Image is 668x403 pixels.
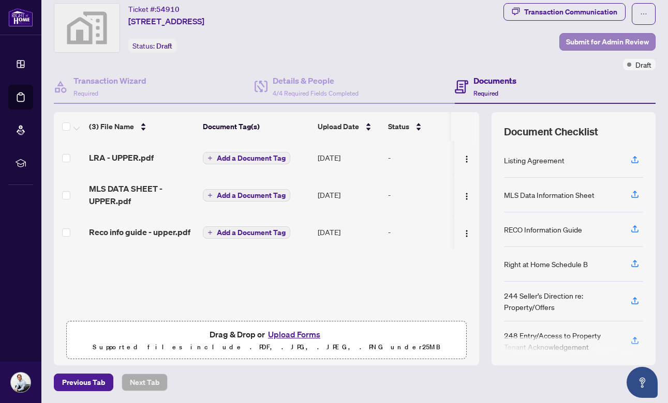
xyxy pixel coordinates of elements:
span: ellipsis [640,10,647,18]
div: - [388,189,468,200]
img: logo [8,8,33,27]
span: Draft [156,41,172,51]
td: [DATE] [314,215,384,249]
button: Add a Document Tag [203,226,290,239]
span: 4/4 Required Fields Completed [273,89,359,97]
div: 248 Entry/Access to Property Tenant Acknowledgement [504,330,618,352]
div: 244 Seller’s Direction re: Property/Offers [504,290,618,313]
th: Document Tag(s) [199,112,314,141]
button: Logo [458,149,475,166]
span: Previous Tab [62,374,105,391]
td: [DATE] [314,141,384,174]
span: Document Checklist [504,125,598,139]
h4: Transaction Wizard [73,74,146,87]
div: Right at Home Schedule B [504,258,588,270]
span: Drag & Drop orUpload FormsSupported files include .PDF, .JPG, .JPEG, .PNG under25MB [67,321,466,360]
span: LRA - UPPER.pdf [89,151,154,164]
button: Add a Document Tag [203,189,290,202]
button: Add a Document Tag [203,152,290,164]
button: Upload Forms [265,328,323,341]
span: Status [388,121,409,132]
div: MLS Data Information Sheet [504,189,595,200]
span: [STREET_ADDRESS] [128,15,204,27]
span: Draft [635,59,651,70]
span: plus [207,230,213,235]
span: MLS DATA SHEET - UPPER.pdf [89,182,195,207]
span: Add a Document Tag [217,192,286,199]
img: Logo [463,155,471,163]
h4: Details & People [273,74,359,87]
span: 54910 [156,5,180,14]
span: Reco info guide - upper.pdf [89,226,190,238]
p: Supported files include .PDF, .JPG, .JPEG, .PNG under 25 MB [73,341,460,353]
span: plus [207,193,213,198]
button: Logo [458,187,475,203]
img: svg%3e [54,4,120,52]
button: Next Tab [122,374,168,391]
span: Upload Date [318,121,359,132]
div: Status: [128,39,176,53]
img: Profile Icon [11,373,31,392]
span: Add a Document Tag [217,229,286,236]
button: Add a Document Tag [203,226,290,239]
div: - [388,226,468,238]
span: Add a Document Tag [217,154,286,162]
div: Transaction Communication [524,4,617,20]
span: Drag & Drop or [210,328,323,341]
span: Submit for Admin Review [566,34,649,50]
th: Upload Date [314,112,384,141]
div: Listing Agreement [504,154,565,166]
div: - [388,152,468,163]
button: Submit for Admin Review [559,33,656,51]
button: Transaction Communication [503,3,626,21]
div: RECO Information Guide [504,224,582,235]
span: (3) File Name [89,121,134,132]
button: Previous Tab [54,374,113,391]
button: Add a Document Tag [203,151,290,165]
span: plus [207,156,213,161]
div: Ticket #: [128,3,180,15]
th: Status [384,112,472,141]
button: Logo [458,224,475,240]
img: Logo [463,229,471,238]
h4: Documents [473,74,516,87]
span: Required [73,89,98,97]
button: Open asap [627,367,658,398]
img: Logo [463,192,471,200]
span: Required [473,89,498,97]
td: [DATE] [314,174,384,215]
th: (3) File Name [85,112,199,141]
